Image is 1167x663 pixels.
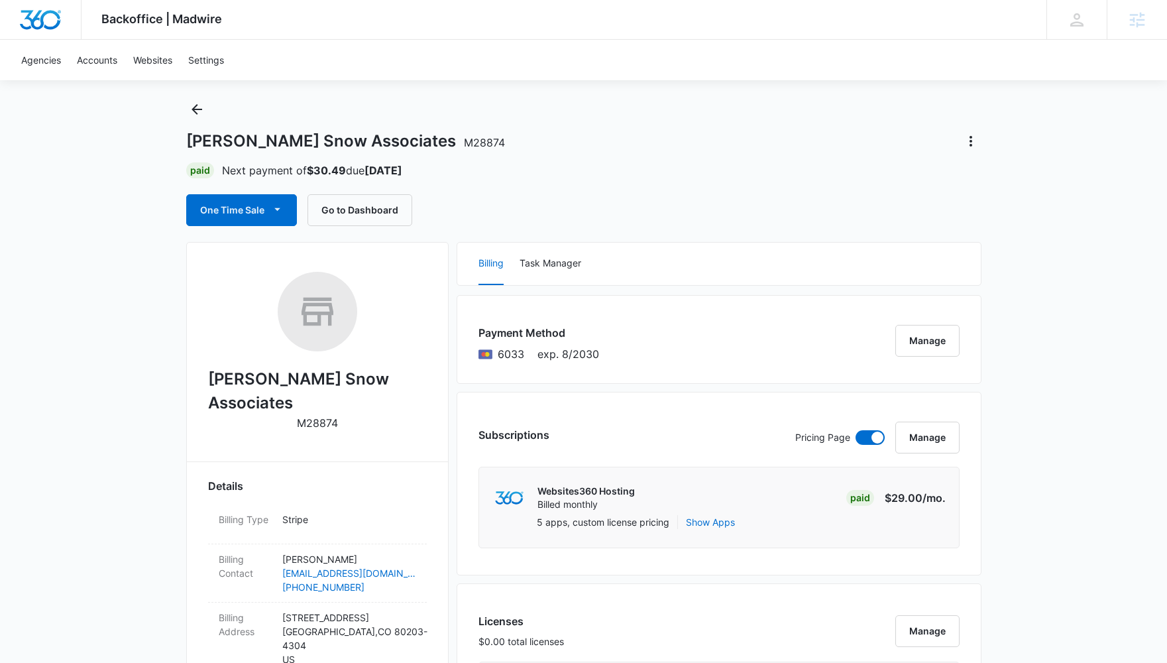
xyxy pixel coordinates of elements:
span: Backoffice | Madwire [101,12,222,26]
dt: Billing Contact [219,552,272,580]
dt: Billing Address [219,611,272,638]
button: Go to Dashboard [307,194,412,226]
button: Task Manager [520,243,581,285]
dt: Billing Type [219,512,272,526]
button: Billing [478,243,504,285]
div: Paid [846,490,874,506]
span: Details [208,478,243,494]
strong: $30.49 [307,164,346,177]
span: Mastercard ending with [498,346,524,362]
button: Back [186,99,207,120]
button: One Time Sale [186,194,297,226]
p: [PERSON_NAME] [282,552,416,566]
a: [PHONE_NUMBER] [282,580,416,594]
img: marketing360Logo [495,491,524,505]
span: exp. 8/2030 [537,346,599,362]
strong: [DATE] [364,164,402,177]
button: Show Apps [686,515,735,529]
p: $0.00 total licenses [478,634,564,648]
p: M28874 [297,415,338,431]
a: Agencies [13,40,69,80]
button: Manage [895,422,960,453]
h3: Subscriptions [478,427,549,443]
p: Pricing Page [795,430,850,445]
button: Manage [895,325,960,357]
button: Manage [895,615,960,647]
h2: [PERSON_NAME] Snow Associates [208,367,427,415]
span: M28874 [464,136,505,149]
h3: Payment Method [478,325,599,341]
a: [EMAIL_ADDRESS][DOMAIN_NAME] [282,566,416,580]
a: Settings [180,40,232,80]
p: Stripe [282,512,416,526]
p: Next payment of due [222,162,402,178]
p: $29.00 [883,490,946,506]
button: Actions [960,131,981,152]
a: Accounts [69,40,125,80]
h1: [PERSON_NAME] Snow Associates [186,131,505,151]
span: /mo. [922,491,946,505]
a: Websites [125,40,180,80]
div: Billing Contact[PERSON_NAME][EMAIL_ADDRESS][DOMAIN_NAME][PHONE_NUMBER] [208,544,427,603]
div: Billing TypeStripe [208,505,427,544]
h3: Licenses [478,613,564,629]
div: Paid [186,162,214,178]
p: Billed monthly [537,498,635,511]
p: 5 apps, custom license pricing [537,515,669,529]
p: Websites360 Hosting [537,485,635,498]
